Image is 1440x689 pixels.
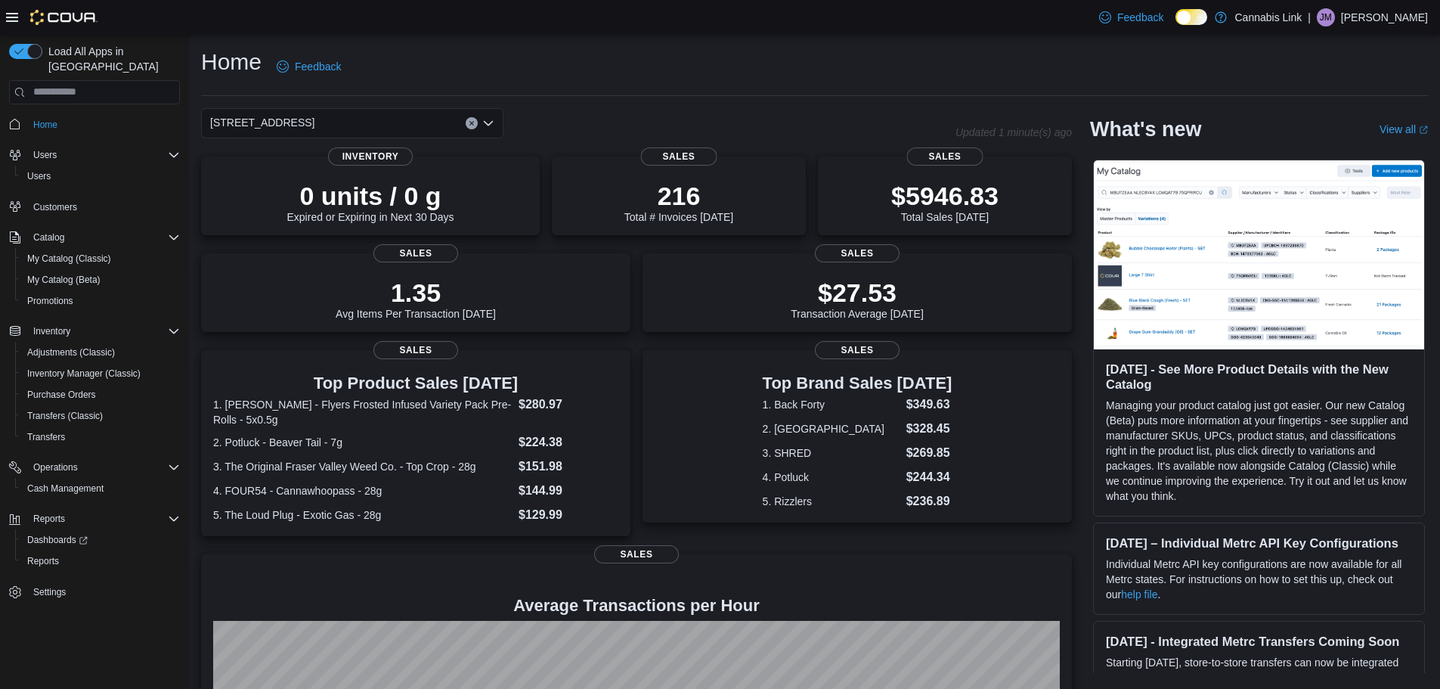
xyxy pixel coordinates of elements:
div: Expired or Expiring in Next 30 Days [287,181,454,223]
span: Home [33,119,57,131]
h3: Top Brand Sales [DATE] [763,374,952,393]
p: $27.53 [791,278,924,308]
span: Inventory Manager (Classic) [21,365,180,383]
span: My Catalog (Beta) [21,271,180,289]
span: Dashboards [27,534,88,546]
input: Dark Mode [1175,9,1207,25]
button: Purchase Orders [15,384,186,405]
dd: $328.45 [906,420,952,438]
button: My Catalog (Beta) [15,269,186,290]
button: Inventory [3,321,186,342]
button: Inventory [27,322,76,340]
a: help file [1121,588,1157,601]
span: Users [27,146,180,164]
button: Users [15,166,186,187]
button: Transfers (Classic) [15,405,186,427]
p: 1.35 [336,278,496,308]
dd: $280.97 [519,396,618,414]
span: Promotions [27,295,73,307]
a: Dashboards [21,531,94,549]
p: Updated 1 minute(s) ago [955,126,1072,138]
img: Cova [30,10,98,25]
dt: 1. Back Forty [763,397,900,412]
button: Customers [3,196,186,218]
span: Adjustments (Classic) [27,346,115,358]
div: Total Sales [DATE] [891,181,999,223]
div: Transaction Average [DATE] [791,278,924,320]
span: Settings [27,582,180,601]
span: My Catalog (Beta) [27,274,101,286]
span: Operations [27,458,180,476]
span: Reports [33,513,65,525]
span: Catalog [33,231,64,244]
svg: External link [1419,126,1428,135]
span: Purchase Orders [21,386,180,404]
a: Feedback [1093,2,1169,33]
span: Reports [27,510,180,528]
button: Inventory Manager (Classic) [15,363,186,384]
dd: $129.99 [519,506,618,524]
dt: 3. SHRED [763,445,900,461]
span: Sales [815,341,900,359]
span: Customers [33,201,77,213]
a: Customers [27,198,83,216]
button: Reports [27,510,71,528]
span: [STREET_ADDRESS] [210,113,314,132]
dt: 5. The Loud Plug - Exotic Gas - 28g [213,507,513,523]
dt: 5. Rizzlers [763,494,900,509]
p: Individual Metrc API key configurations are now available for all Metrc states. For instructions ... [1106,557,1412,602]
p: $5946.83 [891,181,999,211]
a: Transfers [1182,672,1227,684]
h3: Top Product Sales [DATE] [213,374,618,393]
a: Transfers (Classic) [21,407,109,425]
span: Sales [815,244,900,262]
span: Inventory Manager (Classic) [27,368,141,380]
dd: $151.98 [519,458,618,476]
button: Cash Management [15,478,186,499]
a: Inventory Manager (Classic) [21,365,147,383]
span: Sales [373,341,458,359]
span: Dashboards [21,531,180,549]
button: Operations [3,457,186,478]
a: Feedback [271,51,347,82]
span: Transfers [27,431,65,443]
button: Catalog [27,228,70,247]
p: Cannabis Link [1234,8,1302,26]
span: Customers [27,197,180,216]
button: My Catalog (Classic) [15,248,186,269]
button: Catalog [3,227,186,248]
button: Promotions [15,290,186,312]
h3: [DATE] - See More Product Details with the New Catalog [1106,362,1412,392]
span: Load All Apps in [GEOGRAPHIC_DATA] [42,44,180,74]
span: Adjustments (Classic) [21,343,180,362]
dd: $224.38 [519,433,618,452]
span: Inventory [328,147,413,166]
span: Inventory [27,322,180,340]
span: Cash Management [27,483,104,495]
a: Transfers [21,428,71,446]
h3: [DATE] – Individual Metrc API Key Configurations [1106,535,1412,551]
span: Catalog [27,228,180,247]
span: Reports [21,552,180,570]
span: Purchase Orders [27,389,96,401]
span: Settings [33,586,66,598]
button: Reports [15,551,186,572]
button: Settings [3,581,186,603]
a: Home [27,116,63,134]
span: JM [1320,8,1332,26]
dt: 2. Potluck - Beaver Tail - 7g [213,435,513,450]
a: Dashboards [15,529,186,551]
span: Transfers [21,428,180,446]
dt: 4. Potluck [763,470,900,485]
span: Sales [907,147,983,166]
span: My Catalog (Classic) [21,250,180,268]
button: Transfers [15,427,186,448]
button: Adjustments (Classic) [15,342,186,363]
dt: 3. The Original Fraser Valley Weed Co. - Top Crop - 28g [213,459,513,474]
h3: [DATE] - Integrated Metrc Transfers Coming Soon [1106,634,1412,649]
h4: Average Transactions per Hour [213,597,1060,615]
button: Users [27,146,63,164]
h2: What's new [1090,117,1201,141]
span: Transfers (Classic) [21,407,180,425]
span: Sales [594,545,679,563]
